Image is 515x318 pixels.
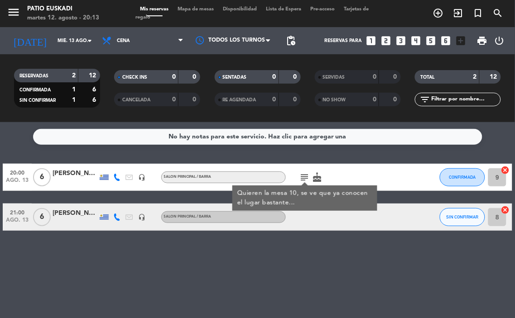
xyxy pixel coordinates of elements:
i: looks_6 [440,35,452,47]
strong: 0 [293,96,298,103]
i: looks_one [365,35,377,47]
span: CANCELADA [122,98,150,102]
span: Mapa de mesas [173,7,218,12]
strong: 12 [490,74,499,80]
i: looks_3 [395,35,407,47]
span: SERVIDAS [323,75,345,80]
i: cake [312,172,323,183]
strong: 1 [72,97,76,103]
strong: 0 [373,74,376,80]
span: Mis reservas [135,7,173,12]
strong: 1 [72,86,76,93]
i: menu [7,5,20,19]
span: Reservas para [324,38,362,43]
i: arrow_drop_down [84,35,95,46]
span: CONFIRMADA [449,175,476,180]
input: Filtrar por nombre... [430,95,501,104]
strong: 0 [273,96,276,103]
div: No hay notas para este servicio. Haz clic para agregar una [168,132,347,142]
i: looks_4 [410,35,422,47]
i: headset_mic [139,174,146,181]
span: SIN CONFIRMAR [19,98,56,103]
span: Salon principal / barra [164,215,212,218]
span: 21:00 [6,207,29,217]
i: add_box [455,35,467,47]
strong: 0 [193,74,198,80]
span: CONFIRMADA [19,88,51,92]
span: Disponibilidad [218,7,261,12]
button: CONFIRMADA [440,168,485,186]
strong: 0 [193,96,198,103]
div: Patio Euskadi [27,5,99,14]
span: pending_actions [285,35,296,46]
strong: 0 [172,74,176,80]
strong: 0 [273,74,276,80]
span: NO SHOW [323,98,346,102]
span: Cena [117,38,130,43]
i: looks_5 [425,35,437,47]
strong: 0 [172,96,176,103]
span: ago. 13 [6,217,29,228]
span: TOTAL [420,75,434,80]
div: LOG OUT [491,27,508,54]
span: print [476,35,487,46]
strong: 6 [92,86,98,93]
i: cancel [501,205,510,214]
i: cancel [501,166,510,175]
strong: 0 [393,96,399,103]
i: add_circle_outline [433,8,444,19]
strong: 0 [393,74,399,80]
strong: 2 [72,72,76,79]
i: headset_mic [139,214,146,221]
span: SENTADAS [223,75,247,80]
i: subject [299,172,310,183]
strong: 12 [89,72,98,79]
i: search [493,8,504,19]
i: filter_list [419,94,430,105]
i: looks_two [380,35,392,47]
span: RE AGENDADA [223,98,256,102]
div: [PERSON_NAME] [53,168,98,179]
span: SIN CONFIRMAR [447,214,479,219]
span: ago. 13 [6,177,29,188]
span: Lista de Espera [261,7,306,12]
i: [DATE] [7,31,53,51]
strong: 0 [373,96,376,103]
span: 20:00 [6,167,29,177]
div: [PERSON_NAME] [53,208,98,218]
div: martes 12. agosto - 20:13 [27,14,99,23]
span: RESERVADAS [19,74,48,78]
button: SIN CONFIRMAR [440,208,485,226]
i: turned_in_not [473,8,484,19]
strong: 0 [293,74,298,80]
div: Quieren la mesa 10, se ve que ya conocen el lugar bastante... [237,189,372,208]
button: menu [7,5,20,22]
strong: 2 [473,74,477,80]
span: CHECK INS [122,75,147,80]
strong: 6 [92,97,98,103]
i: power_settings_new [494,35,505,46]
span: Salon principal / barra [164,175,212,179]
span: 6 [33,168,51,186]
span: Pre-acceso [306,7,339,12]
span: 6 [33,208,51,226]
i: exit_to_app [453,8,464,19]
